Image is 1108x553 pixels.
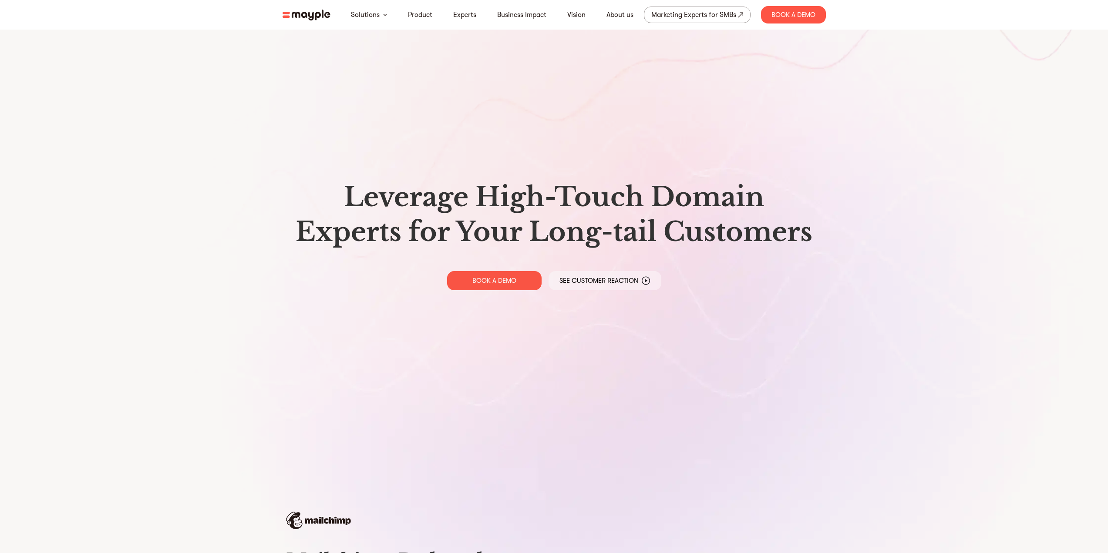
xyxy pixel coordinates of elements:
img: mailchimp-logo [286,512,351,529]
div: Book A Demo [761,6,826,23]
div: Marketing Experts for SMBs [651,9,736,21]
a: See Customer Reaction [549,271,661,290]
a: Product [408,10,432,20]
p: BOOK A DEMO [472,276,516,285]
p: See Customer Reaction [559,276,638,285]
a: Business Impact [497,10,546,20]
a: Vision [567,10,586,20]
a: About us [606,10,633,20]
a: Solutions [351,10,380,20]
img: arrow-down [383,13,387,16]
a: Experts [453,10,476,20]
img: mayple-logo [283,10,330,20]
a: Marketing Experts for SMBs [644,7,751,23]
h1: Leverage High-Touch Domain Experts for Your Long-tail Customers [290,180,819,249]
a: BOOK A DEMO [447,271,542,290]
